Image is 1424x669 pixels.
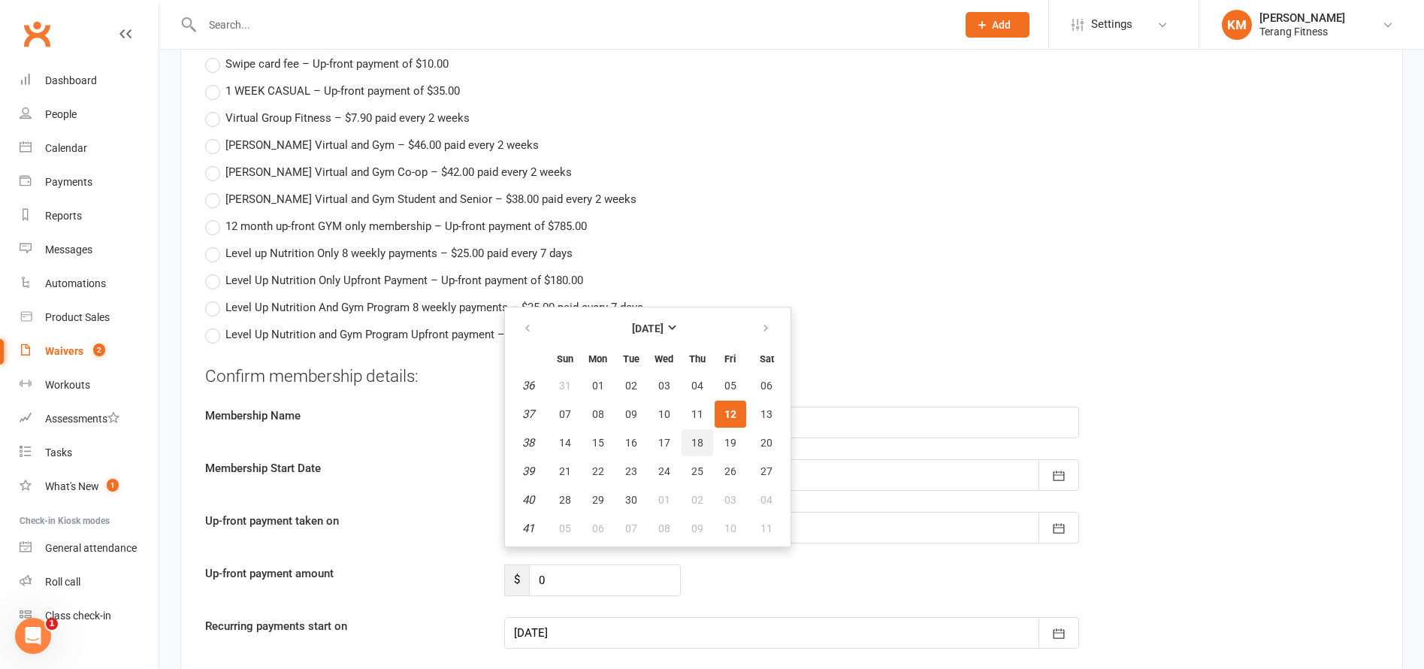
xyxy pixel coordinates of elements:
[205,365,1378,389] div: Confirm membership details:
[45,244,92,256] div: Messages
[582,401,614,428] button: 08
[107,479,119,492] span: 1
[715,458,746,485] button: 26
[760,437,772,449] span: 20
[225,217,587,233] span: 12 month up-front GYM only membership – Up-front payment of $785.00
[522,493,534,507] em: 40
[615,515,647,542] button: 07
[194,459,493,477] label: Membership Start Date
[559,408,571,420] span: 07
[1259,25,1345,38] div: Terang Fitness
[760,408,772,420] span: 13
[715,486,746,513] button: 03
[655,353,673,365] small: Wednesday
[691,494,703,506] span: 02
[582,429,614,456] button: 15
[46,618,58,630] span: 1
[715,372,746,399] button: 05
[625,408,637,420] span: 09
[45,108,77,120] div: People
[45,74,97,86] div: Dashboard
[715,515,746,542] button: 10
[682,372,713,399] button: 04
[625,522,637,534] span: 07
[1259,11,1345,25] div: [PERSON_NAME]
[760,522,772,534] span: 11
[1091,8,1132,41] span: Settings
[225,244,573,260] span: Level up Nutrition Only 8 weekly payments – $25.00 paid every 7 days
[966,12,1029,38] button: Add
[45,542,137,554] div: General attendance
[194,407,493,425] label: Membership Name
[45,576,80,588] div: Roll call
[625,380,637,392] span: 02
[549,486,581,513] button: 28
[592,408,604,420] span: 08
[724,522,736,534] span: 10
[760,353,774,365] small: Saturday
[225,190,636,206] span: [PERSON_NAME] Virtual and Gym Student and Senior – $38.00 paid every 2 weeks
[20,531,159,565] a: General attendance kiosk mode
[20,267,159,301] a: Automations
[18,15,56,53] a: Clubworx
[658,437,670,449] span: 17
[20,165,159,199] a: Payments
[615,401,647,428] button: 09
[549,429,581,456] button: 14
[658,408,670,420] span: 10
[649,372,680,399] button: 03
[625,494,637,506] span: 30
[1222,10,1252,40] div: KM
[549,515,581,542] button: 05
[689,353,706,365] small: Thursday
[691,465,703,477] span: 25
[20,233,159,267] a: Messages
[45,379,90,391] div: Workouts
[682,429,713,456] button: 18
[225,298,643,314] span: Level Up Nutrition And Gym Program 8 weekly payments – $35.00 paid every 7 days
[45,142,87,154] div: Calendar
[559,494,571,506] span: 28
[632,322,664,334] strong: [DATE]
[592,465,604,477] span: 22
[557,353,573,365] small: Sunday
[559,465,571,477] span: 21
[194,617,493,635] label: Recurring payments start on
[682,401,713,428] button: 11
[649,458,680,485] button: 24
[559,437,571,449] span: 14
[724,353,736,365] small: Friday
[20,64,159,98] a: Dashboard
[559,380,571,392] span: 31
[198,14,946,35] input: Search...
[582,458,614,485] button: 22
[522,465,534,478] em: 39
[691,380,703,392] span: 04
[93,344,105,356] span: 2
[225,82,460,98] span: 1 WEEK CASUAL – Up-front payment of $35.00
[225,325,650,341] span: Level Up Nutrition and Gym Program Upfront payment – Up-front payment of $250.00
[658,522,670,534] span: 08
[45,210,82,222] div: Reports
[682,515,713,542] button: 09
[20,470,159,504] a: What's New1
[20,402,159,436] a: Assessments
[225,55,449,71] span: Swipe card fee – Up-front payment of $10.00
[724,380,736,392] span: 05
[559,522,571,534] span: 05
[225,271,583,287] span: Level Up Nutrition Only Upfront Payment – Up-front payment of $180.00
[625,465,637,477] span: 23
[724,408,736,420] span: 12
[615,486,647,513] button: 30
[649,401,680,428] button: 10
[691,522,703,534] span: 09
[549,372,581,399] button: 31
[715,429,746,456] button: 19
[45,480,99,492] div: What's New
[615,458,647,485] button: 23
[748,401,786,428] button: 13
[20,334,159,368] a: Waivers 2
[748,486,786,513] button: 04
[45,176,92,188] div: Payments
[658,380,670,392] span: 03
